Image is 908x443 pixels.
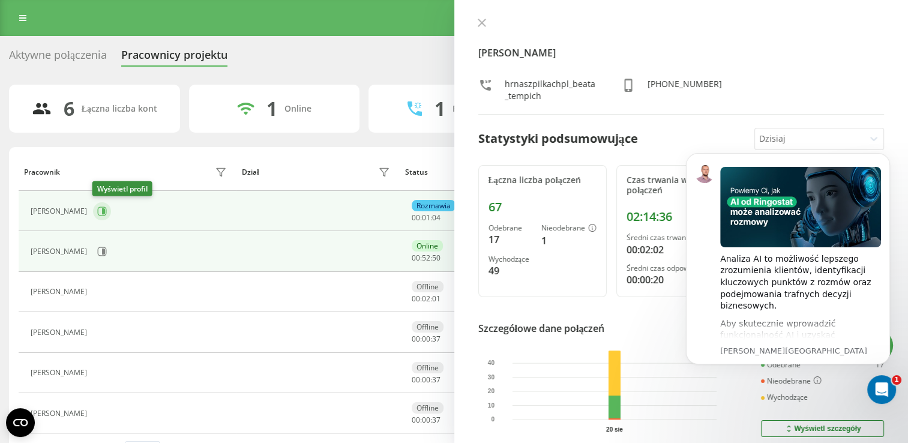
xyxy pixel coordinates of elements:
[489,255,532,264] div: Wychodzące
[242,168,259,176] div: Dział
[31,328,90,337] div: [PERSON_NAME]
[478,46,885,60] h4: [PERSON_NAME]
[432,253,440,263] span: 50
[412,294,420,304] span: 00
[422,415,430,425] span: 00
[24,168,60,176] div: Pracownik
[541,224,597,234] div: Nieodebrane
[491,416,495,423] text: 0
[412,281,443,292] div: Offline
[422,253,430,263] span: 52
[121,49,227,67] div: Pracownicy projektu
[627,264,735,273] div: Średni czas odpowiedzi
[487,360,495,366] text: 40
[648,78,722,102] div: [PHONE_NUMBER]
[31,409,90,418] div: [PERSON_NAME]
[31,207,90,215] div: [PERSON_NAME]
[412,240,443,252] div: Online
[627,209,735,224] div: 02:14:36
[31,288,90,296] div: [PERSON_NAME]
[31,247,90,256] div: [PERSON_NAME]
[412,321,443,333] div: Offline
[422,375,430,385] span: 00
[412,254,440,262] div: : :
[412,200,456,211] div: Rozmawia
[487,388,495,394] text: 20
[412,295,440,303] div: : :
[432,375,440,385] span: 37
[9,49,107,67] div: Aktywne połączenia
[627,273,735,287] div: 00:00:20
[31,369,90,377] div: [PERSON_NAME]
[606,426,623,433] text: 20 sie
[412,415,420,425] span: 00
[505,78,598,102] div: hrnaszpilkachpl_beata_tempich
[434,97,445,120] div: 1
[412,362,443,373] div: Offline
[487,374,495,381] text: 30
[432,212,440,223] span: 04
[412,214,440,222] div: : :
[284,104,311,114] div: Online
[412,335,440,343] div: : :
[412,402,443,414] div: Offline
[668,135,908,411] iframe: Intercom notifications wiadomość
[489,200,597,214] div: 67
[489,264,532,278] div: 49
[627,234,735,242] div: Średni czas trwania połączenia
[412,334,420,344] span: 00
[412,376,440,384] div: : :
[489,224,532,232] div: Odebrane
[784,424,861,433] div: Wyświetl szczegóły
[892,375,901,385] span: 1
[405,168,428,176] div: Status
[478,321,605,336] div: Szczegółowe dane połączeń
[487,402,495,409] text: 10
[432,415,440,425] span: 37
[266,97,277,120] div: 1
[422,294,430,304] span: 02
[82,104,157,114] div: Łączna liczba kont
[422,212,430,223] span: 01
[412,212,420,223] span: 00
[761,420,884,437] button: Wyświetl szczegóły
[422,334,430,344] span: 00
[432,294,440,304] span: 01
[627,243,735,257] div: 00:02:02
[432,334,440,344] span: 37
[452,104,500,114] div: Rozmawiają
[867,375,896,404] iframe: Intercom live chat
[541,234,597,248] div: 1
[412,416,440,424] div: : :
[412,375,420,385] span: 00
[64,97,74,120] div: 6
[489,232,532,247] div: 17
[489,175,597,185] div: Łączna liczba połączeń
[92,181,152,196] div: Wyświetl profil
[478,130,638,148] div: Statystyki podsumowujące
[627,175,735,196] div: Czas trwania wszystkich połączeń
[6,408,35,437] button: Open CMP widget
[412,253,420,263] span: 00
